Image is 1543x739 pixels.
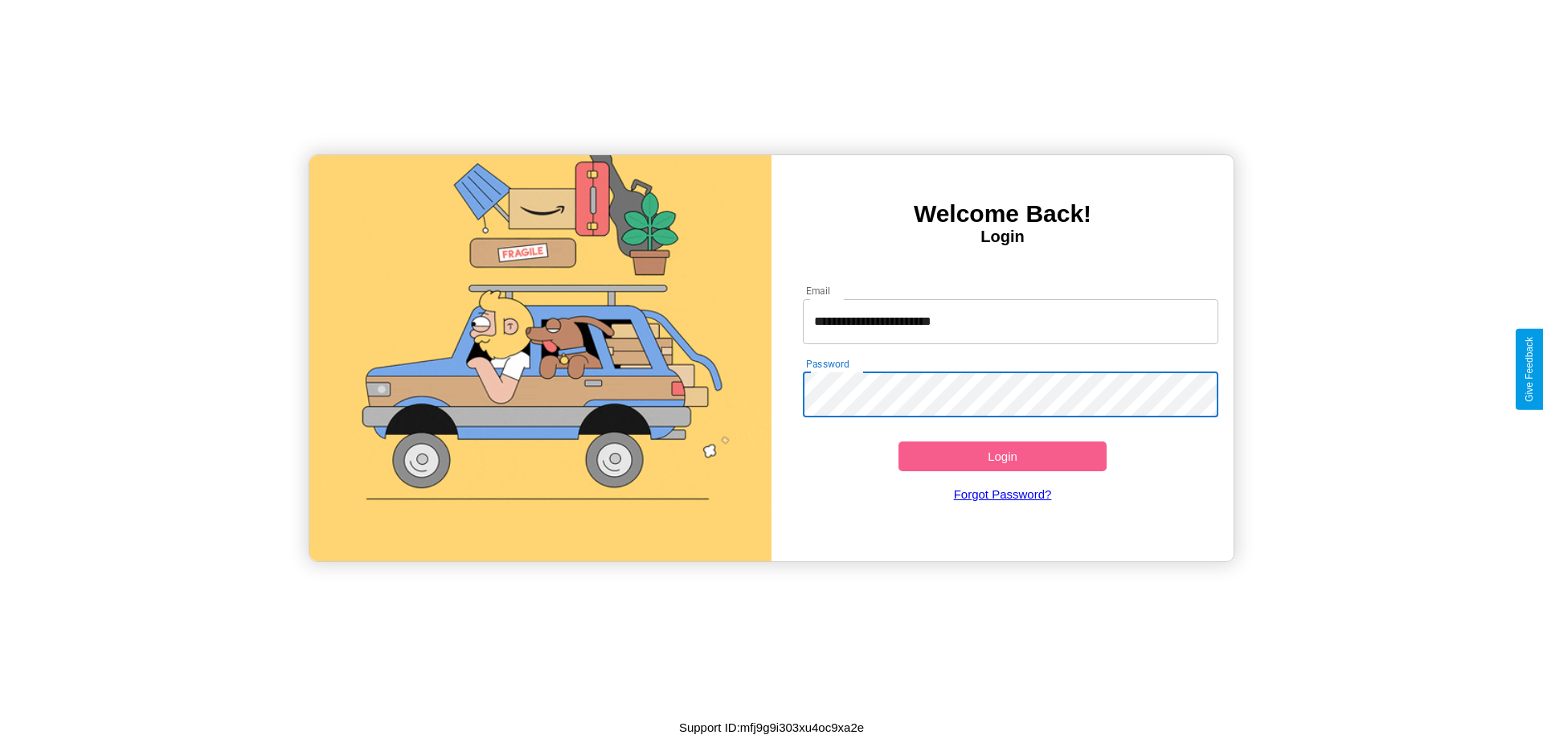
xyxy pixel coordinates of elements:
[806,357,849,371] label: Password
[1524,337,1535,402] div: Give Feedback
[771,200,1234,228] h3: Welcome Back!
[806,284,831,298] label: Email
[771,228,1234,246] h4: Login
[309,155,771,561] img: gif
[898,441,1107,471] button: Login
[795,471,1211,517] a: Forgot Password?
[679,716,864,738] p: Support ID: mfj9g9i303xu4oc9xa2e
